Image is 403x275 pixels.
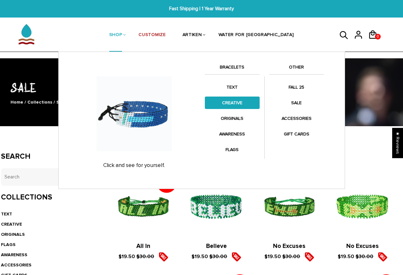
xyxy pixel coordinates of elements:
a: ACCESSORIES [1,262,32,268]
a: GIFT CARDS [269,128,324,140]
a: AWARENESS [1,252,27,257]
a: Home [11,99,23,105]
s: $30.00 [356,253,373,260]
a: WATER FOR [GEOGRAPHIC_DATA] [219,18,294,52]
img: sale5.png [159,252,168,262]
a: No Excuses [273,242,306,250]
a: BRACELETS [205,63,260,74]
img: sale5.png [378,252,387,262]
span: $19.50 [264,253,281,260]
span: 0 [375,32,380,41]
h3: Search [1,152,94,161]
a: FLAGS [205,143,260,156]
div: Click to open Judge.me floating reviews tab [392,128,403,158]
span: $19.50 [338,253,354,260]
s: $30.00 [209,253,227,260]
span: $19.50 [119,253,135,260]
a: ORIGINALS [205,112,260,125]
a: FLAGS [1,242,16,247]
s: $30.00 [282,253,300,260]
a: Believe [206,242,227,250]
a: SALE [269,97,324,109]
h1: SALE [1,79,402,96]
a: FALL 25 [269,81,324,93]
span: / [54,99,55,105]
a: No Excuses [346,242,379,250]
span: Fast Shipping | 1 Year Warranty [125,5,278,12]
a: Collections [27,99,52,105]
a: AWARENESS [205,128,260,140]
h3: Collections [1,193,94,202]
a: All In [136,242,150,250]
p: Click and see for yourself. [70,162,198,169]
img: sale5.png [305,252,314,262]
span: / [25,99,26,105]
a: ORIGINALS [1,232,25,237]
a: 0 [368,41,382,42]
a: TEXT [205,81,260,93]
span: SALE [56,99,68,105]
a: SHOP [109,18,122,52]
a: TEXT [1,211,12,217]
input: Search [1,168,94,186]
a: CREATIVE [205,97,260,109]
a: OTHER [269,63,324,74]
a: CREATIVE [1,221,22,227]
a: ARTIKEN [183,18,202,52]
s: $30.00 [136,253,154,260]
a: ACCESSORIES [269,112,324,125]
a: CUSTOMIZE [139,18,166,52]
span: $19.50 [191,253,208,260]
img: sale5.png [232,252,241,262]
